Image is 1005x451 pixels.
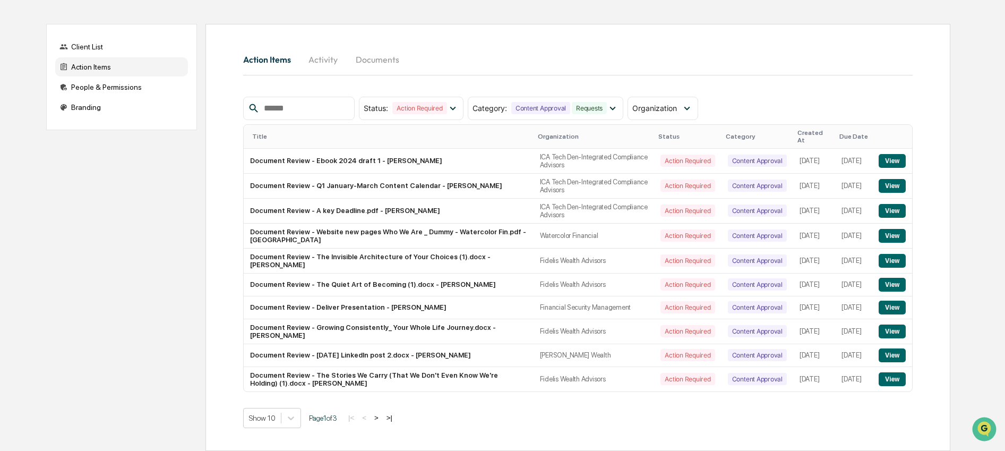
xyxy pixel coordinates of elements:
div: Category [726,133,789,140]
div: Action Required [660,278,715,291]
button: Activity [299,47,347,72]
td: [DATE] [835,319,872,344]
button: Action Items [243,47,299,72]
p: How can we help? [11,22,193,39]
div: Content Approval [728,155,787,167]
div: Client List [55,37,188,56]
td: ICA Tech Den-Integrated Compliance Advisors [534,174,655,199]
button: View [879,348,906,362]
iframe: Open customer support [971,416,1000,445]
div: Action Required [660,155,715,167]
span: Data Lookup [21,154,67,165]
div: Action Required [660,180,715,192]
button: View [879,179,906,193]
td: Document Review - Deliver Presentation - [PERSON_NAME] [244,296,534,319]
div: People & Permissions [55,78,188,97]
div: 🔎 [11,155,19,164]
td: [DATE] [793,174,835,199]
td: [DATE] [835,344,872,367]
span: Attestations [88,134,132,144]
td: [DATE] [793,319,835,344]
div: Content Approval [728,325,787,337]
td: [DATE] [793,344,835,367]
button: View [879,204,906,218]
td: [DATE] [793,296,835,319]
td: [DATE] [835,274,872,296]
td: Document Review - Growing Consistently_ Your Whole Life Journey.docx - [PERSON_NAME] [244,319,534,344]
td: [DATE] [793,224,835,249]
td: [DATE] [835,296,872,319]
button: > [371,413,382,422]
a: Powered byPylon [75,180,128,188]
td: Document Review - The Stories We Carry (That We Don't Even Know We're Holding) (1).docx - [PERSON... [244,367,534,392]
button: Documents [347,47,408,72]
td: [PERSON_NAME] Wealth [534,344,655,367]
td: Financial Security Management [534,296,655,319]
td: ICA Tech Den-Integrated Compliance Advisors [534,149,655,174]
div: Content Approval [511,102,570,114]
a: 🗄️Attestations [73,130,136,149]
td: Fidelis Wealth Advisors [534,319,655,344]
td: Document Review - Q1 January-March Content Calendar - [PERSON_NAME] [244,174,534,199]
td: Watercolor Financial [534,224,655,249]
div: Start new chat [36,81,174,92]
td: ICA Tech Den-Integrated Compliance Advisors [534,199,655,224]
button: >| [383,413,396,422]
td: Document Review - Website new pages Who We Are _ Dummy - Watercolor Fin.pdf - [GEOGRAPHIC_DATA] [244,224,534,249]
button: Start new chat [181,84,193,97]
div: activity tabs [243,47,913,72]
button: View [879,325,906,338]
div: Branding [55,98,188,117]
span: Organization [632,104,677,113]
button: View [879,372,906,386]
td: [DATE] [835,199,872,224]
span: Page 1 of 3 [309,414,337,422]
div: Action Required [660,349,715,361]
td: Fidelis Wealth Advisors [534,249,655,274]
td: Document Review - The Quiet Art of Becoming (1).docx - [PERSON_NAME] [244,274,534,296]
td: Document Review - [DATE] LinkedIn post 2.docx - [PERSON_NAME] [244,344,534,367]
td: [DATE] [835,367,872,392]
div: Content Approval [728,229,787,242]
div: Action Required [660,325,715,337]
div: Action Required [660,254,715,267]
div: We're available if you need us! [36,92,134,100]
a: 🖐️Preclearance [6,130,73,149]
td: [DATE] [835,149,872,174]
td: [DATE] [835,224,872,249]
div: Organization [538,133,650,140]
div: Due Date [839,133,868,140]
span: Category : [473,104,507,113]
td: Document Review - Ebook 2024 draft 1 - [PERSON_NAME] [244,149,534,174]
div: Action Required [660,205,715,217]
div: Content Approval [728,205,787,217]
div: Content Approval [728,180,787,192]
div: Action Required [392,102,446,114]
button: View [879,301,906,314]
button: View [879,254,906,268]
td: [DATE] [793,249,835,274]
a: 🔎Data Lookup [6,150,71,169]
span: Preclearance [21,134,68,144]
div: Title [252,133,529,140]
div: Status [658,133,717,140]
span: Status : [364,104,388,113]
div: 🖐️ [11,135,19,143]
div: Content Approval [728,278,787,291]
div: Requests [572,102,607,114]
td: Document Review - The Invisible Architecture of Your Choices (1).docx - [PERSON_NAME] [244,249,534,274]
td: [DATE] [793,367,835,392]
td: Fidelis Wealth Advisors [534,367,655,392]
div: Action Required [660,229,715,242]
div: Action Required [660,373,715,385]
button: < [359,413,370,422]
td: [DATE] [835,174,872,199]
div: Content Approval [728,301,787,313]
td: [DATE] [835,249,872,274]
div: Action Items [55,57,188,76]
button: View [879,154,906,168]
td: [DATE] [793,199,835,224]
td: [DATE] [793,274,835,296]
